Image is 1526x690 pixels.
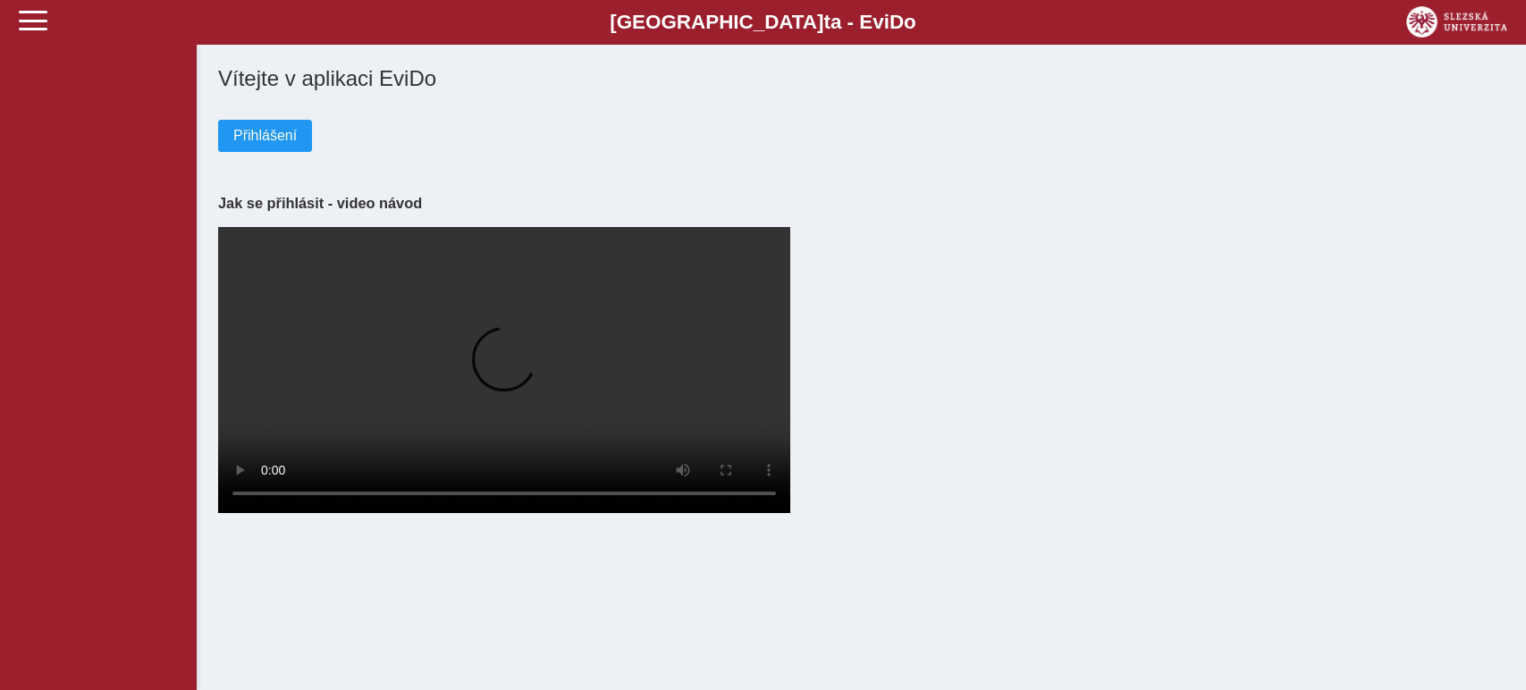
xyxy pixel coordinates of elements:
span: o [904,11,916,33]
h3: Jak se přihlásit - video návod [218,195,1505,212]
span: Přihlášení [233,128,297,144]
h1: Vítejte v aplikaci EviDo [218,66,1505,91]
b: [GEOGRAPHIC_DATA] a - Evi [54,11,1472,34]
button: Přihlášení [218,120,312,152]
span: t [823,11,830,33]
img: logo_web_su.png [1406,6,1507,38]
video: Your browser does not support the video tag. [218,227,790,513]
span: D [889,11,904,33]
